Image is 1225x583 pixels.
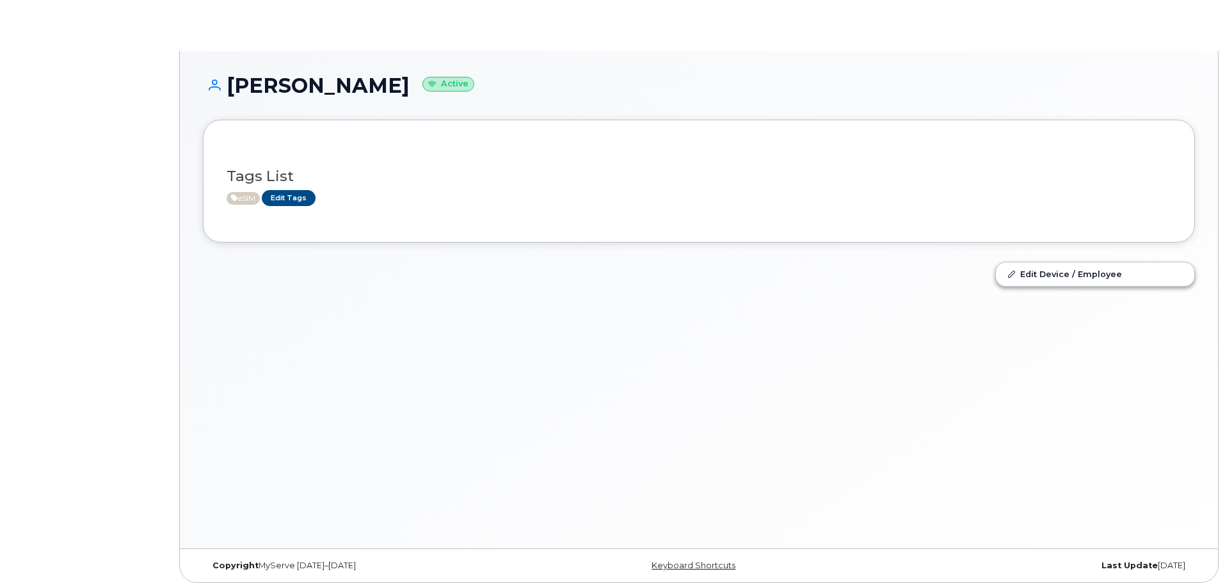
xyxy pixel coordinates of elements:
strong: Copyright [212,561,259,570]
a: Edit Device / Employee [996,262,1194,285]
a: Keyboard Shortcuts [652,561,735,570]
span: Active [227,192,260,205]
h1: [PERSON_NAME] [203,74,1195,97]
h3: Tags List [227,168,1171,184]
small: Active [422,77,474,92]
div: [DATE] [864,561,1195,571]
div: MyServe [DATE]–[DATE] [203,561,534,571]
strong: Last Update [1101,561,1158,570]
a: Edit Tags [262,190,316,206]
